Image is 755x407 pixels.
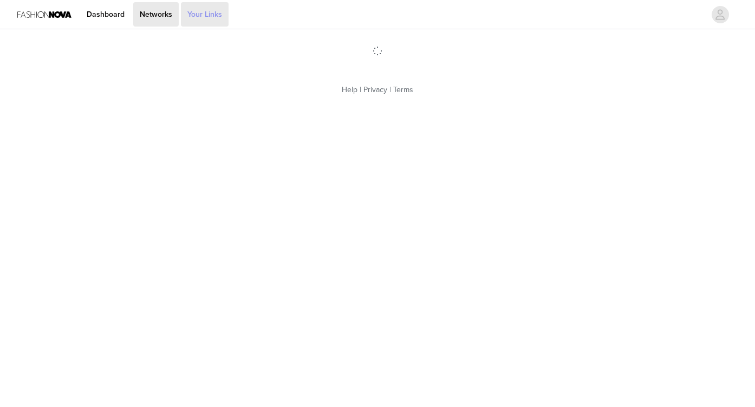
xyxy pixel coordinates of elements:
span: | [360,85,361,94]
img: Fashion Nova Logo [17,2,71,27]
a: Help [342,85,357,94]
a: Dashboard [80,2,131,27]
div: avatar [715,6,725,23]
a: Your Links [181,2,229,27]
span: | [389,85,391,94]
a: Terms [393,85,413,94]
a: Privacy [363,85,387,94]
a: Networks [133,2,179,27]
